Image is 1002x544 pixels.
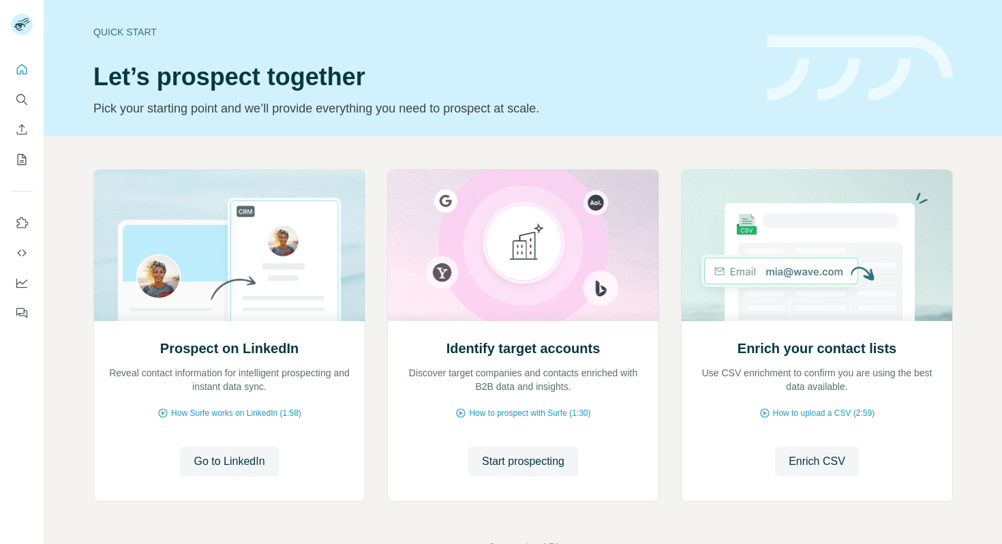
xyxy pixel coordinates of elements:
img: Identify target accounts [387,170,659,321]
img: banner [767,35,953,102]
button: Enrich CSV [775,447,859,477]
button: Use Surfe API [11,241,33,265]
button: My lists [11,147,33,172]
button: Go to LinkedIn [180,447,278,477]
span: Go to LinkedIn [194,453,264,470]
span: Start prospecting [482,453,564,470]
img: Enrich your contact lists [681,170,953,321]
button: Enrich CSV [11,117,33,142]
span: How Surfe works on LinkedIn (1:58) [171,407,301,419]
span: How to prospect with Surfe (1:30) [469,407,590,419]
button: Use Surfe on LinkedIn [11,211,33,235]
p: Use CSV enrichment to confirm you are using the best data available. [695,366,939,393]
p: Pick your starting point and we’ll provide everything you need to prospect at scale. [93,99,750,118]
h1: Let’s prospect together [93,63,750,91]
h2: Prospect on LinkedIn [160,339,299,358]
button: Quick start [11,57,33,82]
button: Search [11,87,33,112]
h2: Enrich your contact lists [738,339,896,358]
h2: Identify target accounts [446,339,601,358]
div: Quick start [93,25,750,39]
button: Dashboard [11,271,33,295]
button: Feedback [11,301,33,325]
span: Enrich CSV [789,453,845,470]
span: How to upload a CSV (2:59) [773,407,875,419]
p: Discover target companies and contacts enriched with B2B data and insights. [401,366,645,393]
p: Reveal contact information for intelligent prospecting and instant data sync. [108,366,351,393]
img: Prospect on LinkedIn [93,170,365,321]
button: Start prospecting [468,447,578,477]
